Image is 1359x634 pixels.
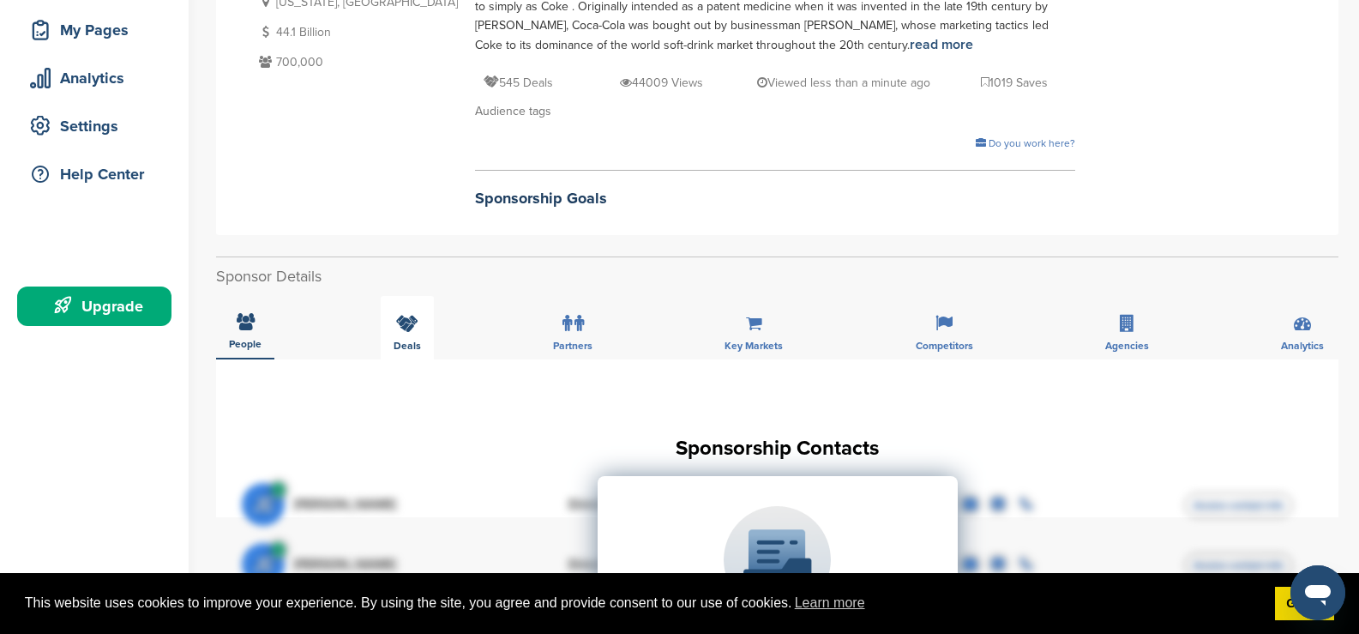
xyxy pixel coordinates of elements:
span: Competitors [916,341,973,351]
h2: Sponsorship Goals [475,187,1075,210]
span: Agencies [1105,341,1149,351]
div: Help Center [26,159,171,190]
p: 545 Deals [484,72,553,94]
h2: Sponsor Details [216,265,1338,288]
p: 1019 Saves [981,72,1048,94]
p: 700,000 [255,51,458,73]
div: My Pages [26,15,171,45]
span: Deals [394,341,421,351]
div: Settings [26,111,171,142]
span: Analytics [1281,341,1324,351]
span: Partners [553,341,592,351]
p: 44009 Views [620,72,703,94]
div: Analytics [26,63,171,94]
span: Do you work here? [989,137,1075,149]
div: Audience tags [475,102,1075,121]
a: Help Center [17,154,171,194]
a: Settings [17,106,171,146]
div: Upgrade [26,291,171,322]
span: Key Markets [725,341,783,351]
p: 44.1 Billion [255,21,458,43]
a: My Pages [17,10,171,50]
a: Do you work here? [976,137,1075,149]
a: dismiss cookie message [1275,587,1334,621]
p: Viewed less than a minute ago [757,72,930,94]
span: This website uses cookies to improve your experience. By using the site, you agree and provide co... [25,590,1261,616]
a: read more [910,36,973,53]
a: Upgrade [17,287,171,326]
span: People [229,339,262,349]
a: Analytics [17,58,171,98]
iframe: Button to launch messaging window [1290,565,1345,620]
a: learn more about cookies [792,590,868,616]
